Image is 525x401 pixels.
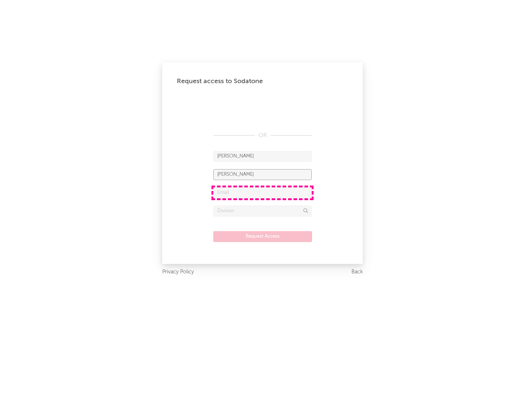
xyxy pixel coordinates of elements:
[213,151,312,162] input: First Name
[213,231,312,242] button: Request Access
[213,169,312,180] input: Last Name
[177,77,348,86] div: Request access to Sodatone
[213,131,312,140] div: OR
[213,187,312,198] input: Email
[213,206,312,217] input: Division
[351,268,363,277] a: Back
[162,268,194,277] a: Privacy Policy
